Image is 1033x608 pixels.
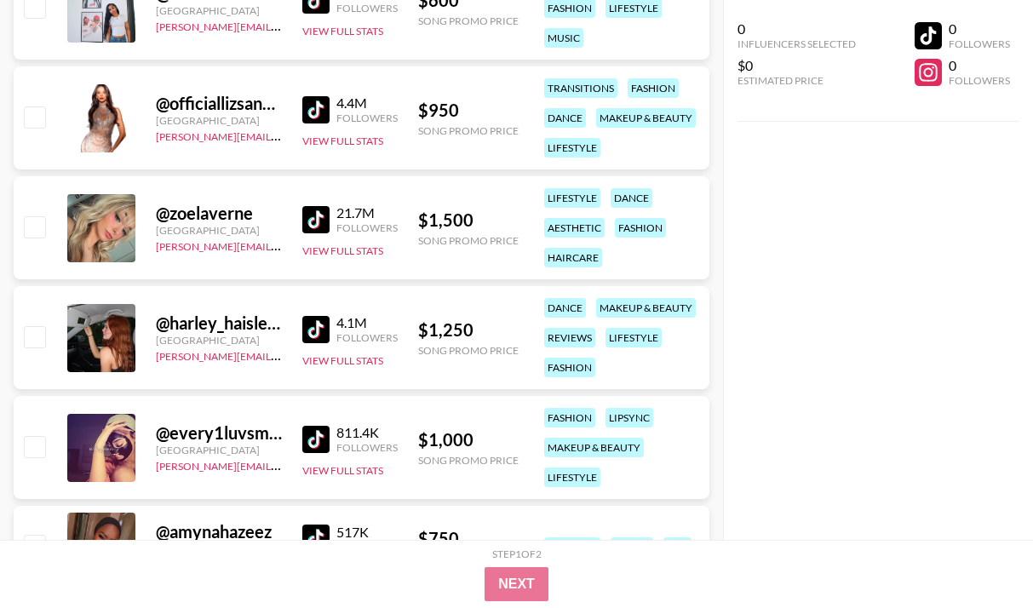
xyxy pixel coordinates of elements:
[418,100,519,121] div: $ 950
[544,218,605,238] div: aesthetic
[156,313,282,334] div: @ harley_haisleyyy
[544,358,595,377] div: fashion
[336,524,398,541] div: 517K
[156,4,282,17] div: [GEOGRAPHIC_DATA]
[615,218,666,238] div: fashion
[418,344,519,357] div: Song Promo Price
[418,234,519,247] div: Song Promo Price
[156,456,408,473] a: [PERSON_NAME][EMAIL_ADDRESS][DOMAIN_NAME]
[737,37,856,50] div: Influencers Selected
[302,464,383,477] button: View Full Stats
[418,14,519,27] div: Song Promo Price
[336,2,398,14] div: Followers
[544,28,583,48] div: music
[336,95,398,112] div: 4.4M
[418,429,519,450] div: $ 1,000
[544,108,586,128] div: dance
[336,221,398,234] div: Followers
[336,331,398,344] div: Followers
[544,467,600,487] div: lifestyle
[302,354,383,367] button: View Full Stats
[418,454,519,467] div: Song Promo Price
[156,93,282,114] div: @ officiallizsanchez
[544,408,595,427] div: fashion
[418,209,519,231] div: $ 1,500
[544,138,600,158] div: lifestyle
[737,74,856,87] div: Estimated Price
[156,237,408,253] a: [PERSON_NAME][EMAIL_ADDRESS][DOMAIN_NAME]
[949,57,1010,74] div: 0
[156,334,282,347] div: [GEOGRAPHIC_DATA]
[302,206,330,233] img: TikTok
[302,426,330,453] img: TikTok
[156,203,282,224] div: @ zoelaverne
[302,244,383,257] button: View Full Stats
[156,17,408,33] a: [PERSON_NAME][EMAIL_ADDRESS][DOMAIN_NAME]
[336,424,398,441] div: 811.4K
[156,422,282,444] div: @ every1luvsmia._
[302,96,330,123] img: TikTok
[544,298,586,318] div: dance
[949,74,1010,87] div: Followers
[949,37,1010,50] div: Followers
[605,408,653,427] div: lipsync
[418,528,519,549] div: $ 750
[336,314,398,331] div: 4.1M
[336,204,398,221] div: 21.7M
[611,537,653,557] div: family
[156,444,282,456] div: [GEOGRAPHIC_DATA]
[628,78,679,98] div: fashion
[605,328,662,347] div: lifestyle
[949,20,1010,37] div: 0
[336,112,398,124] div: Followers
[156,521,282,542] div: @ amynahazeez
[948,523,1013,588] iframe: Drift Widget Chat Controller
[737,57,856,74] div: $0
[544,188,600,208] div: lifestyle
[544,438,644,457] div: makeup & beauty
[663,537,692,557] div: poc
[485,567,548,601] button: Next
[156,224,282,237] div: [GEOGRAPHIC_DATA]
[596,298,696,318] div: makeup & beauty
[302,25,383,37] button: View Full Stats
[302,135,383,147] button: View Full Stats
[544,78,617,98] div: transitions
[156,127,408,143] a: [PERSON_NAME][EMAIL_ADDRESS][DOMAIN_NAME]
[737,20,856,37] div: 0
[492,548,542,560] div: Step 1 of 2
[418,124,519,137] div: Song Promo Price
[418,319,519,341] div: $ 1,250
[156,114,282,127] div: [GEOGRAPHIC_DATA]
[336,441,398,454] div: Followers
[156,347,408,363] a: [PERSON_NAME][EMAIL_ADDRESS][DOMAIN_NAME]
[302,316,330,343] img: TikTok
[544,328,595,347] div: reviews
[544,248,602,267] div: haircare
[596,108,696,128] div: makeup & beauty
[611,188,652,208] div: dance
[544,537,600,557] div: lifestyle
[302,525,330,552] img: TikTok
